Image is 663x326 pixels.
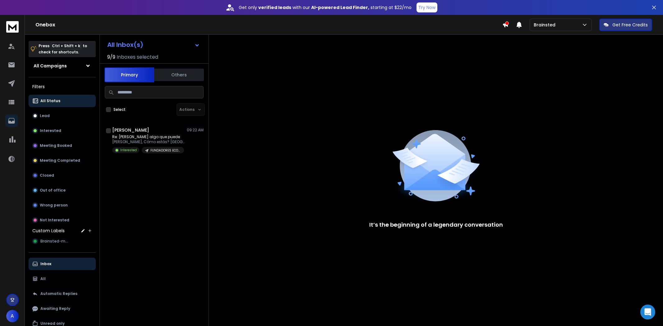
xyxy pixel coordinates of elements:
[117,53,158,61] h3: Inboxes selected
[150,148,180,153] p: FUNDADORES ECOM - RETAIL
[29,169,96,182] button: Closed
[258,4,291,11] strong: verified leads
[239,4,412,11] p: Get only with our starting at $22/mo
[40,158,80,163] p: Meeting Completed
[120,148,137,152] p: Interested
[40,203,68,208] p: Wrong person
[40,306,70,311] p: Awaiting Reply
[418,4,435,11] p: Try Now
[40,98,60,103] p: All Status
[29,139,96,152] button: Meeting Booked
[112,139,187,144] p: [PERSON_NAME], Cómo estás? [GEOGRAPHIC_DATA]
[40,173,54,178] p: Closed
[34,63,67,69] h1: All Campaigns
[29,95,96,107] button: All Status
[29,273,96,285] button: All
[40,321,65,326] p: Unread only
[369,220,503,229] p: It’s the beginning of a legendary conversation
[612,22,648,28] p: Get Free Credits
[104,67,154,82] button: Primary
[154,68,204,82] button: Others
[40,239,70,244] span: Brainsted-man
[107,53,115,61] span: 9 / 9
[40,291,77,296] p: Automatic Replies
[29,184,96,197] button: Out of office
[29,288,96,300] button: Automatic Replies
[599,19,652,31] button: Get Free Credits
[40,128,61,133] p: Interested
[40,276,46,281] p: All
[29,258,96,270] button: Inbox
[40,143,72,148] p: Meeting Booked
[40,261,51,266] p: Inbox
[40,188,66,193] p: Out of office
[417,2,437,12] button: Try Now
[6,310,19,322] button: A
[112,134,187,139] p: Re: [PERSON_NAME] algo que puede
[29,125,96,137] button: Interested
[40,113,50,118] p: Lead
[29,214,96,226] button: Not Interested
[102,38,205,51] button: All Inbox(s)
[6,21,19,33] img: logo
[311,4,369,11] strong: AI-powered Lead Finder,
[640,305,655,319] div: Open Intercom Messenger
[29,60,96,72] button: All Campaigns
[29,235,96,247] button: Brainsted-man
[112,127,149,133] h1: [PERSON_NAME]
[107,42,143,48] h1: All Inbox(s)
[39,43,87,55] p: Press to check for shortcuts.
[187,128,204,133] p: 09:22 AM
[113,107,126,112] label: Select
[29,154,96,167] button: Meeting Completed
[51,42,81,49] span: Ctrl + Shift + k
[29,82,96,91] h3: Filters
[35,21,502,29] h1: Onebox
[40,218,69,223] p: Not Interested
[29,110,96,122] button: Lead
[29,199,96,211] button: Wrong person
[32,228,65,234] h3: Custom Labels
[29,302,96,315] button: Awaiting Reply
[534,22,558,28] p: Brainsted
